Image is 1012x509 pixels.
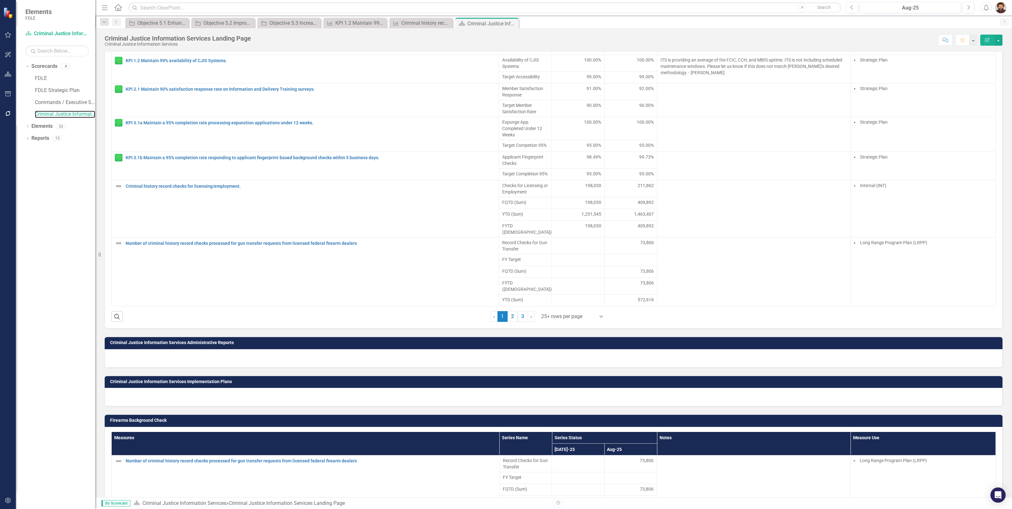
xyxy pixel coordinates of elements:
[640,268,654,274] span: 73,806
[552,180,604,197] td: Double-Click to Edit
[860,86,888,91] span: Strategic Plan
[502,280,548,292] span: FYTD ([DEMOGRAPHIC_DATA])
[860,240,927,245] span: Long Range Program Plan (LRPP)
[102,500,130,506] span: By Scorecard
[499,152,552,169] td: Double-Click to Edit
[604,180,657,197] td: Double-Click to Edit
[502,199,548,206] span: FQTD (Sum)
[115,457,122,465] img: Not Defined
[638,182,654,189] span: 211,862
[467,20,517,28] div: Criminal Justice Information Services Landing Page
[604,152,657,169] td: Double-Click to Edit
[110,340,999,345] h3: Criminal Justice Information Services Administrative Reports
[502,239,548,252] span: Record Checks for Gun Transfer
[638,223,654,229] span: 409,892
[502,256,548,263] span: FY Target
[105,35,251,42] div: Criminal Justice Information Services Landing Page
[640,280,654,286] span: 73,806
[639,142,654,148] span: 95.00%
[497,311,508,322] span: 1
[35,87,95,94] a: FDLE Strategic Plan
[35,99,95,106] a: Commands / Executive Support Branch
[127,19,187,27] a: Objective 5.1 Enhance opportunities and strategies regarding member development.
[503,457,549,470] span: Record Checks for Gun Transfer
[502,268,548,274] span: FQTD (Sum)
[587,171,601,177] span: 95.00%
[502,102,548,115] span: Target Member Satisfaction Rate
[552,83,604,100] td: Double-Click to Edit
[502,182,548,195] span: Checks for Licensing or Employment
[112,55,499,83] td: Double-Click to Edit Right Click for Context Menu
[110,379,999,384] h3: Criminal Justice Information Services Implementation Plans
[634,211,654,217] span: 1,463,407
[105,42,251,47] div: Criminal Justice Information Services
[584,57,601,63] span: 100.00%
[604,55,657,72] td: Double-Click to Edit
[851,180,996,238] td: Double-Click to Edit
[502,171,548,177] span: Target Completion 95%
[126,121,496,125] a: KPI 3.1a Maintain a 95% completion rate processing expunction applications under 12 weeks.
[552,472,604,484] td: Double-Click to Edit
[639,102,654,108] span: 90.00%
[31,63,57,70] a: Scorecards
[530,313,532,319] span: ›
[657,152,851,180] td: Double-Click to Edit
[502,211,548,217] span: YTD (Sum)
[56,124,66,129] div: 33
[851,117,996,152] td: Double-Click to Edit
[502,154,548,166] span: Applicant Fingerprint Checks
[995,2,1007,13] img: Christopher Kenworthy
[126,241,496,246] a: Number of criminal history record checks processed for gun transfer requests from licensed federa...
[640,457,654,464] span: 73,806
[604,472,657,484] td: Double-Click to Edit
[604,83,657,100] td: Double-Click to Edit
[499,117,552,140] td: Double-Click to Edit
[851,238,996,306] td: Double-Click to Edit
[657,117,851,152] td: Double-Click to Edit
[110,418,999,423] h3: Firearms Background Check
[851,152,996,180] td: Double-Click to Edit
[657,55,851,83] td: Double-Click to Edit
[128,2,841,13] input: Search ClearPoint...
[126,459,496,463] a: Number of criminal history record checks processed for gun transfer requests from licensed federa...
[502,142,548,148] span: Target Competion 95%
[229,500,345,506] div: Criminal Justice Information Services Landing Page
[552,238,604,254] td: Double-Click to Edit
[499,55,552,72] td: Double-Click to Edit
[640,486,654,492] span: 73,806
[657,180,851,238] td: Double-Click to Edit
[112,117,499,152] td: Double-Click to Edit Right Click for Context Menu
[552,254,604,266] td: Double-Click to Edit
[860,2,961,13] button: Aug-25
[25,16,52,21] small: FDLE
[860,57,888,62] span: Strategic Plan
[518,311,528,322] a: 3
[269,19,319,27] div: Objective 5.3 Increase training to support member advancement.
[585,223,601,229] span: 198,030
[808,3,840,12] button: Search
[112,152,499,180] td: Double-Click to Edit Right Click for Context Menu
[817,5,831,10] span: Search
[115,57,122,64] img: Proceeding as Planned
[126,87,496,92] a: KPI 2.1 Maintain 90% satisfaction response rate on Information and Delivery Training surveys.
[502,85,548,98] span: Member Satisfaction Response
[401,19,451,27] div: Criminal history record checks for licensing/employment.
[552,152,604,169] td: Double-Click to Edit
[115,85,122,93] img: Proceeding as Planned
[502,119,548,138] span: Expunge App. Completed Under 12 Weeks
[499,238,552,254] td: Double-Click to Edit
[552,55,604,72] td: Double-Click to Edit
[585,182,601,189] span: 198,030
[604,117,657,140] td: Double-Click to Edit
[503,474,549,480] span: FY Target
[502,57,548,69] span: Availability of CJIS Systems
[203,19,253,27] div: Objective 5.2 Improve division hiring and retention processes.
[587,85,601,92] span: 91.00%
[587,142,601,148] span: 95.00%
[860,183,886,188] span: Internal (INT)
[142,500,226,506] a: Criminal Justice Information Services
[499,83,552,100] td: Double-Click to Edit
[552,455,604,472] td: Double-Click to Edit
[604,455,657,472] td: Double-Click to Edit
